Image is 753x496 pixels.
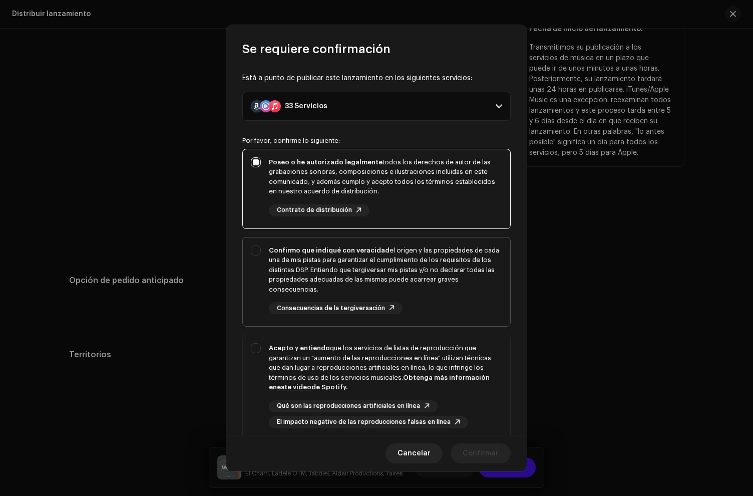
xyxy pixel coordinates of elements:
span: Cancelar [398,443,431,463]
strong: Obtenga más información en de Spotify. [269,374,490,391]
p-accordion-header: 33 Servicios [242,92,511,121]
strong: Acepto y entiendo [269,345,330,351]
strong: Poseo o he autorizado legalmente [269,159,383,165]
button: Cancelar [386,443,443,463]
span: Confirmar [463,443,499,463]
span: Se requiere confirmación [242,41,391,57]
div: Por favor, confirme lo siguiente: [242,137,511,145]
p-togglebutton: Confirmo que indiqué con veracidadel origen y las propiedades de cada una de mis pistas para gara... [242,237,511,327]
div: que los servicios de listas de reproducción que garantizan un "aumento de las reproducciones en l... [269,343,502,392]
div: todos los derechos de autor de las grabaciones sonoras, composiciones e ilustraciones incluidas e... [269,157,502,196]
span: El impacto negativo de las reproducciones falsas en línea [277,419,451,425]
strong: Confirmo que indiqué con veracidad [269,247,390,254]
div: Está a punto de publicar este lanzamiento en los siguientes servicios: [242,73,511,84]
p-togglebutton: Acepto y entiendoque los servicios de listas de reproducción que garantizan un "aumento de las re... [242,335,511,441]
span: Qué son las reproducciones artificiales en línea [277,403,420,409]
div: el origen y las propiedades de cada una de mis pistas para garantizar el cumplimiento de los requ... [269,245,502,295]
p-togglebutton: Poseo o he autorizado legalmentetodos los derechos de autor de las grabaciones sonoras, composici... [242,149,511,229]
span: Contrato de distribución [277,207,352,213]
a: este video [277,384,311,390]
button: Confirmar [451,443,511,463]
span: Consecuencias de la tergiversación [277,305,385,312]
div: 33 Servicios [285,102,327,110]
